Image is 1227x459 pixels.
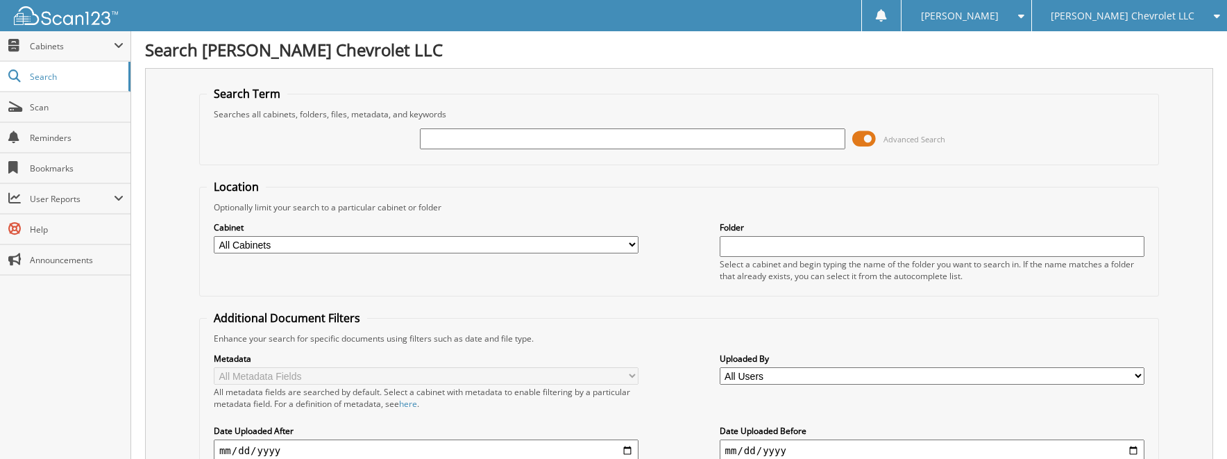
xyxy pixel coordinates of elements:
[214,353,639,365] label: Metadata
[30,254,124,266] span: Announcements
[30,132,124,144] span: Reminders
[214,386,639,410] div: All metadata fields are searched by default. Select a cabinet with metadata to enable filtering b...
[1051,12,1194,20] span: [PERSON_NAME] Chevrolet LLC
[30,71,121,83] span: Search
[720,258,1145,282] div: Select a cabinet and begin typing the name of the folder you want to search in. If the name match...
[207,333,1151,344] div: Enhance your search for specific documents using filters such as date and file type.
[921,12,999,20] span: [PERSON_NAME]
[145,38,1213,61] h1: Search [PERSON_NAME] Chevrolet LLC
[207,86,287,101] legend: Search Term
[207,310,367,326] legend: Additional Document Filters
[720,425,1145,437] label: Date Uploaded Before
[720,353,1145,365] label: Uploaded By
[399,398,417,410] a: here
[214,425,639,437] label: Date Uploaded After
[30,101,124,113] span: Scan
[207,201,1151,213] div: Optionally limit your search to a particular cabinet or folder
[30,193,114,205] span: User Reports
[720,222,1145,233] label: Folder
[30,40,114,52] span: Cabinets
[30,162,124,174] span: Bookmarks
[214,222,639,233] label: Cabinet
[207,108,1151,120] div: Searches all cabinets, folders, files, metadata, and keywords
[883,134,945,144] span: Advanced Search
[14,6,118,25] img: scan123-logo-white.svg
[30,224,124,235] span: Help
[207,179,266,194] legend: Location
